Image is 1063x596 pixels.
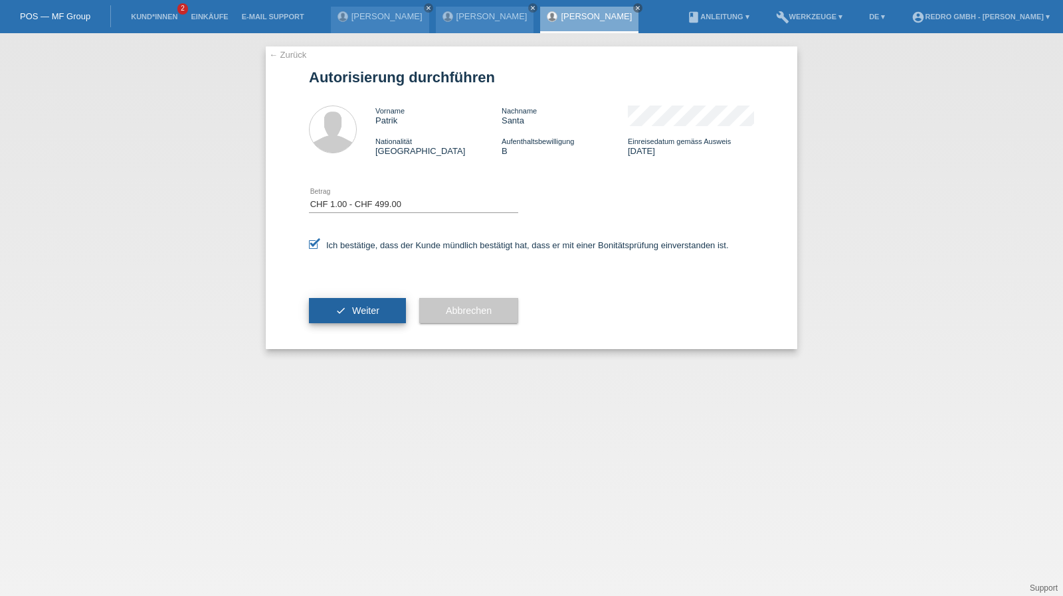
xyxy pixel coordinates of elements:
span: Nationalität [375,137,412,145]
span: Weiter [352,305,379,316]
a: Kund*innen [124,13,184,21]
a: buildWerkzeuge ▾ [769,13,850,21]
a: [PERSON_NAME] [561,11,632,21]
div: Patrik [375,106,502,125]
div: [DATE] [628,136,754,156]
i: close [530,5,536,11]
a: [PERSON_NAME] [351,11,423,21]
span: Abbrechen [446,305,492,316]
a: ← Zurück [269,50,306,60]
a: account_circleRedro GmbH - [PERSON_NAME] ▾ [905,13,1056,21]
span: 2 [177,3,188,15]
i: close [634,5,641,11]
a: E-Mail Support [235,13,311,21]
a: Einkäufe [184,13,235,21]
a: POS — MF Group [20,11,90,21]
span: Nachname [502,107,537,115]
div: [GEOGRAPHIC_DATA] [375,136,502,156]
a: bookAnleitung ▾ [680,13,755,21]
i: account_circle [912,11,925,24]
i: build [776,11,789,24]
a: Support [1030,583,1058,593]
button: check Weiter [309,298,406,323]
a: close [528,3,537,13]
i: book [687,11,700,24]
div: B [502,136,628,156]
button: Abbrechen [419,298,518,323]
label: Ich bestätige, dass der Kunde mündlich bestätigt hat, dass er mit einer Bonitätsprüfung einversta... [309,240,729,250]
h1: Autorisierung durchführen [309,69,754,86]
a: close [424,3,433,13]
i: check [336,305,346,316]
a: close [633,3,642,13]
span: Aufenthaltsbewilligung [502,137,574,145]
i: close [425,5,432,11]
div: Santa [502,106,628,125]
span: Vorname [375,107,405,115]
a: DE ▾ [862,13,892,21]
span: Einreisedatum gemäss Ausweis [628,137,731,145]
a: [PERSON_NAME] [456,11,528,21]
